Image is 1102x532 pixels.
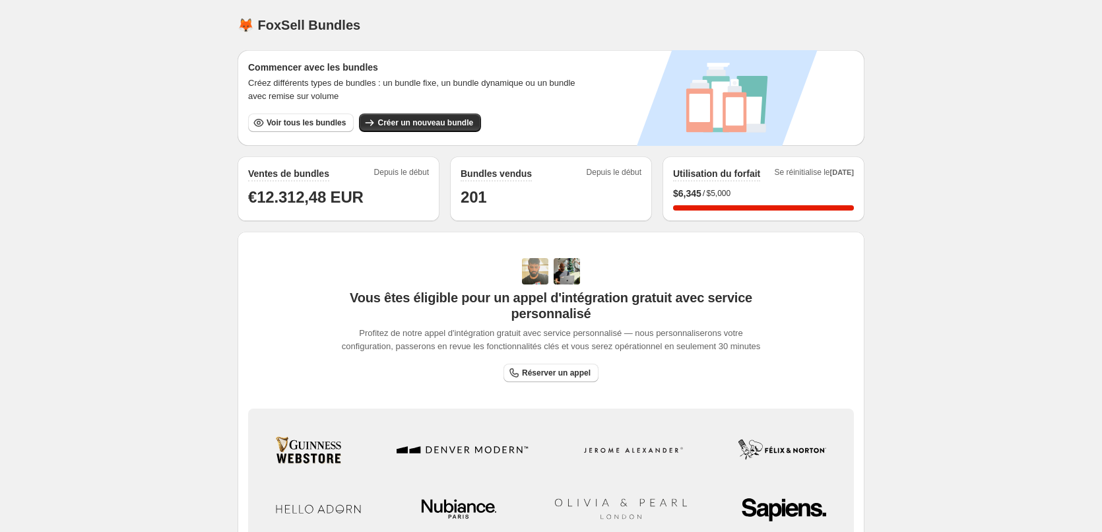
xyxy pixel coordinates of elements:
[238,17,360,33] h1: 🦊 FoxSell Bundles
[377,117,473,128] span: Créer un nouveau bundle
[461,187,641,208] h1: 201
[248,61,592,74] h3: Commencer avec les bundles
[830,168,854,176] span: [DATE]
[339,327,763,353] span: Profitez de notre appel d'intégration gratuit avec service personnalisé — nous personnaliserons v...
[522,258,548,284] img: Adi
[248,187,429,208] h1: €12.312,48 EUR
[706,188,730,199] span: $5,000
[673,187,854,200] div: /
[522,368,591,378] span: Réserver un appel
[248,167,329,180] h2: Ventes de bundles
[503,364,599,382] a: Réserver un appel
[359,114,481,132] button: Créer un nouveau bundle
[673,187,701,200] span: $ 6,345
[339,290,763,321] span: Vous êtes éligible pour un appel d'intégration gratuit avec service personnalisé
[587,167,641,182] span: Depuis le début
[374,167,429,182] span: Depuis le début
[267,117,346,128] span: Voir tous les bundles
[248,114,354,132] button: Voir tous les bundles
[673,167,760,180] h2: Utilisation du forfait
[461,167,532,180] h2: Bundles vendus
[554,258,580,284] img: Prakhar
[774,167,854,182] span: Se réinitialise le
[248,77,592,103] span: Créez différents types de bundles : un bundle fixe, un bundle dynamique ou un bundle avec remise ...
